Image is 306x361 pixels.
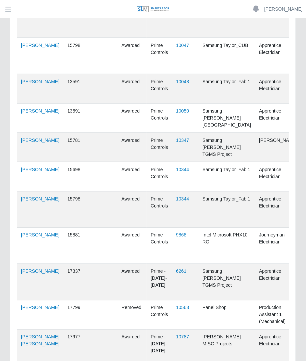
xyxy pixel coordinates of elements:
td: awarded [117,2,147,38]
td: Samsung Taylor_CUB [198,38,255,74]
a: [PERSON_NAME] [21,305,59,310]
td: Samsung Taylor_Fab 1 [198,191,255,228]
td: Prime - [DATE]-[DATE] [147,264,172,300]
td: Samsung [PERSON_NAME] TGMS Project [198,133,255,162]
td: Prime Controls [147,133,172,162]
td: Prime Controls [147,74,172,104]
img: SLM Logo [136,6,170,13]
a: [PERSON_NAME] [21,43,59,48]
td: Apprentice Electrician [255,191,301,228]
a: 10050 [176,108,189,114]
td: Prime Controls [147,300,172,330]
td: 17799 [63,300,87,330]
td: 15798 [63,38,87,74]
td: Apprentice Electrician [255,104,301,133]
td: awarded [117,264,147,300]
td: awarded [117,162,147,191]
td: awarded [117,74,147,104]
td: Apprentice Electrician [255,2,301,38]
td: awarded [117,104,147,133]
a: 10347 [176,138,189,143]
a: 9868 [176,232,186,238]
a: 6261 [176,269,186,274]
td: Apprentice Electrician [255,38,301,74]
td: awarded [117,38,147,74]
td: Prime Controls [147,38,172,74]
a: [PERSON_NAME] [21,269,59,274]
td: awarded [117,228,147,264]
td: 15798 [63,2,87,38]
td: 15698 [63,162,87,191]
td: Journeyman Electrician [255,228,301,264]
a: [PERSON_NAME] [21,196,59,201]
a: 10563 [176,305,189,310]
td: 13591 [63,104,87,133]
a: [PERSON_NAME] [21,108,59,114]
td: Samsung Taylor_Fab 1 [198,162,255,191]
td: Samsung [PERSON_NAME] TGMS Project [198,264,255,300]
td: Prime Controls [147,2,172,38]
a: [PERSON_NAME] [PERSON_NAME] [21,334,59,347]
td: Apprentice Electrician [255,74,301,104]
td: Samsung [PERSON_NAME][GEOGRAPHIC_DATA] [198,104,255,133]
td: awarded [117,191,147,228]
td: 15781 [63,133,87,162]
td: Intel Microsoft PHX10 RO [198,228,255,264]
td: removed [117,300,147,330]
td: Production Assistant 1 (Mechanical) [255,300,301,330]
td: Samsung Taylor_CUB [198,2,255,38]
a: [PERSON_NAME] [264,6,303,13]
td: Apprentice Electrician [255,162,301,191]
a: 10048 [176,79,189,84]
a: 10344 [176,196,189,201]
td: Samsung Taylor_Fab 1 [198,74,255,104]
a: 10787 [176,334,189,340]
td: Prime Controls [147,162,172,191]
a: 10344 [176,167,189,172]
td: Prime Controls [147,191,172,228]
td: awarded [117,133,147,162]
td: [PERSON_NAME] [255,133,301,162]
a: [PERSON_NAME] [21,138,59,143]
a: 10047 [176,43,189,48]
a: [PERSON_NAME] [21,79,59,84]
a: [PERSON_NAME] [21,232,59,238]
td: 15881 [63,228,87,264]
td: Prime Controls [147,104,172,133]
td: 13591 [63,74,87,104]
td: 17337 [63,264,87,300]
td: Prime Controls [147,228,172,264]
td: Panel Shop [198,300,255,330]
td: 15798 [63,191,87,228]
td: Apprentice Electrician [255,264,301,300]
a: [PERSON_NAME] [21,167,59,172]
